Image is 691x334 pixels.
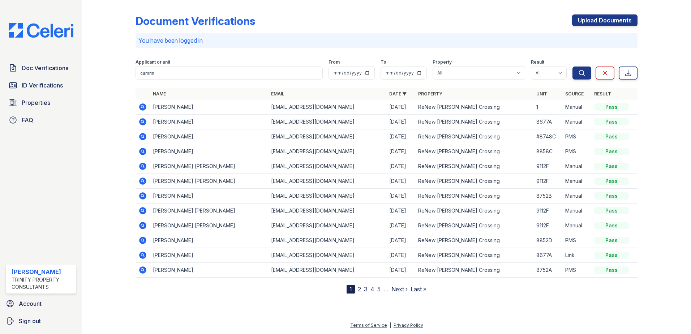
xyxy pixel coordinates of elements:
td: ReNew [PERSON_NAME] Crossing [415,233,533,248]
td: [DATE] [386,189,415,204]
td: 9112F [533,204,562,218]
td: 8858C [533,144,562,159]
td: [DATE] [386,204,415,218]
td: [DATE] [386,159,415,174]
div: Pass [594,148,629,155]
span: ID Verifications [22,81,63,90]
td: [EMAIL_ADDRESS][DOMAIN_NAME] [268,218,386,233]
div: Document Verifications [136,14,255,27]
td: [DATE] [386,100,415,115]
a: Name [153,91,166,97]
a: FAQ [6,113,76,127]
a: Upload Documents [572,14,638,26]
td: [EMAIL_ADDRESS][DOMAIN_NAME] [268,204,386,218]
div: Pass [594,118,629,125]
div: Trinity Property Consultants [12,276,73,291]
td: 9112F [533,159,562,174]
td: 8677A [533,248,562,263]
td: [PERSON_NAME] [150,115,268,129]
a: Account [3,296,79,311]
span: … [383,285,389,294]
label: Result [531,59,544,65]
a: 2 [358,286,361,293]
td: 9112F [533,218,562,233]
td: ReNew [PERSON_NAME] Crossing [415,100,533,115]
td: Manual [562,159,591,174]
td: [PERSON_NAME] [150,263,268,278]
td: [DATE] [386,263,415,278]
p: You have been logged in [138,36,635,45]
td: [EMAIL_ADDRESS][DOMAIN_NAME] [268,189,386,204]
a: ID Verifications [6,78,76,93]
img: CE_Logo_Blue-a8612792a0a2168367f1c8372b55b34899dd931a85d93a1a3d3e32e68fde9ad4.png [3,23,79,38]
td: ReNew [PERSON_NAME] Crossing [415,129,533,144]
div: Pass [594,252,629,259]
a: Terms of Service [350,322,387,328]
td: [PERSON_NAME] [150,144,268,159]
td: [PERSON_NAME] [PERSON_NAME] [150,159,268,174]
td: [EMAIL_ADDRESS][DOMAIN_NAME] [268,100,386,115]
td: PMS [562,129,591,144]
td: ReNew [PERSON_NAME] Crossing [415,159,533,174]
td: [EMAIL_ADDRESS][DOMAIN_NAME] [268,233,386,248]
td: ReNew [PERSON_NAME] Crossing [415,218,533,233]
td: Link [562,248,591,263]
td: #8748C [533,129,562,144]
span: Properties [22,98,50,107]
a: Privacy Policy [394,322,423,328]
a: Property [418,91,442,97]
td: Manual [562,115,591,129]
td: ReNew [PERSON_NAME] Crossing [415,189,533,204]
input: Search by name, email, or unit number [136,67,323,80]
div: [PERSON_NAME] [12,267,73,276]
div: Pass [594,207,629,214]
div: 1 [347,285,355,294]
label: To [381,59,386,65]
td: PMS [562,144,591,159]
a: Unit [536,91,547,97]
td: ReNew [PERSON_NAME] Crossing [415,144,533,159]
td: 9112F [533,174,562,189]
td: Manual [562,189,591,204]
div: Pass [594,192,629,200]
td: [PERSON_NAME] [150,129,268,144]
a: Sign out [3,314,79,328]
td: 8677A [533,115,562,129]
td: [EMAIL_ADDRESS][DOMAIN_NAME] [268,248,386,263]
td: ReNew [PERSON_NAME] Crossing [415,204,533,218]
span: Account [19,299,42,308]
td: Manual [562,218,591,233]
td: 1 [533,100,562,115]
td: 8852D [533,233,562,248]
iframe: chat widget [661,305,684,327]
td: [PERSON_NAME] [PERSON_NAME] [150,204,268,218]
div: Pass [594,266,629,274]
div: Pass [594,222,629,229]
td: [EMAIL_ADDRESS][DOMAIN_NAME] [268,144,386,159]
div: Pass [594,163,629,170]
td: [PERSON_NAME] [PERSON_NAME] [150,174,268,189]
td: [PERSON_NAME] [150,100,268,115]
div: Pass [594,237,629,244]
td: [PERSON_NAME] [150,189,268,204]
td: [EMAIL_ADDRESS][DOMAIN_NAME] [268,174,386,189]
td: [EMAIL_ADDRESS][DOMAIN_NAME] [268,115,386,129]
td: [PERSON_NAME] [PERSON_NAME] [150,218,268,233]
a: 3 [364,286,368,293]
td: [EMAIL_ADDRESS][DOMAIN_NAME] [268,129,386,144]
td: [PERSON_NAME] [150,233,268,248]
a: Properties [6,95,76,110]
a: 4 [370,286,374,293]
label: Property [433,59,452,65]
td: ReNew [PERSON_NAME] Crossing [415,263,533,278]
td: PMS [562,233,591,248]
span: FAQ [22,116,33,124]
td: [DATE] [386,144,415,159]
span: Sign out [19,317,41,325]
td: [EMAIL_ADDRESS][DOMAIN_NAME] [268,159,386,174]
td: PMS [562,263,591,278]
td: [DATE] [386,233,415,248]
a: Last » [411,286,426,293]
td: ReNew [PERSON_NAME] Crossing [415,248,533,263]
